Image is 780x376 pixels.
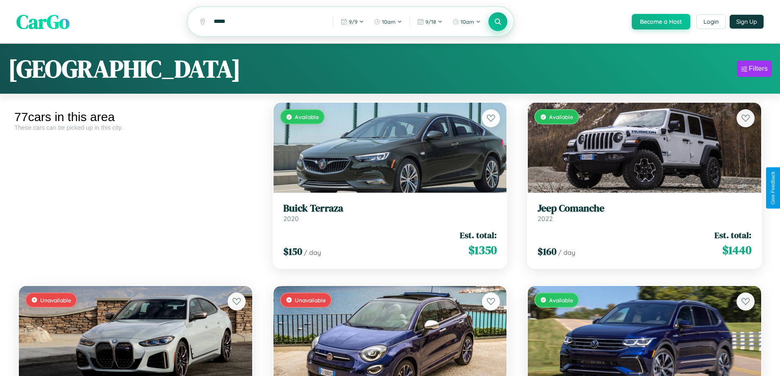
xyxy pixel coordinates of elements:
button: 10am [448,15,485,28]
div: Give Feedback [770,171,776,205]
div: Filters [749,65,768,73]
span: CarGo [16,8,70,35]
span: Unavailable [40,297,71,304]
span: 10am [382,18,396,25]
button: Login [696,14,726,29]
span: Available [549,297,573,304]
a: Jeep Comanche2022 [538,203,751,223]
span: / day [304,248,321,257]
span: 9 / 18 [425,18,436,25]
span: $ 150 [283,245,302,258]
span: Available [295,113,319,120]
button: 10am [370,15,406,28]
h1: [GEOGRAPHIC_DATA] [8,52,241,86]
span: 10am [461,18,474,25]
button: 9/18 [413,15,447,28]
span: Unavailable [295,297,326,304]
span: / day [558,248,575,257]
span: 9 / 9 [349,18,357,25]
h3: Jeep Comanche [538,203,751,214]
a: Buick Terraza2020 [283,203,497,223]
span: $ 160 [538,245,556,258]
button: Become a Host [632,14,690,29]
div: 77 cars in this area [14,110,257,124]
span: $ 1440 [722,242,751,258]
span: 2020 [283,214,299,223]
span: 2022 [538,214,553,223]
h3: Buick Terraza [283,203,497,214]
span: Est. total: [460,229,497,241]
div: These cars can be picked up in this city. [14,124,257,131]
button: 9/9 [337,15,368,28]
span: $ 1350 [468,242,497,258]
span: Est. total: [714,229,751,241]
button: Sign Up [730,15,764,29]
span: Available [549,113,573,120]
button: Filters [737,61,772,77]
